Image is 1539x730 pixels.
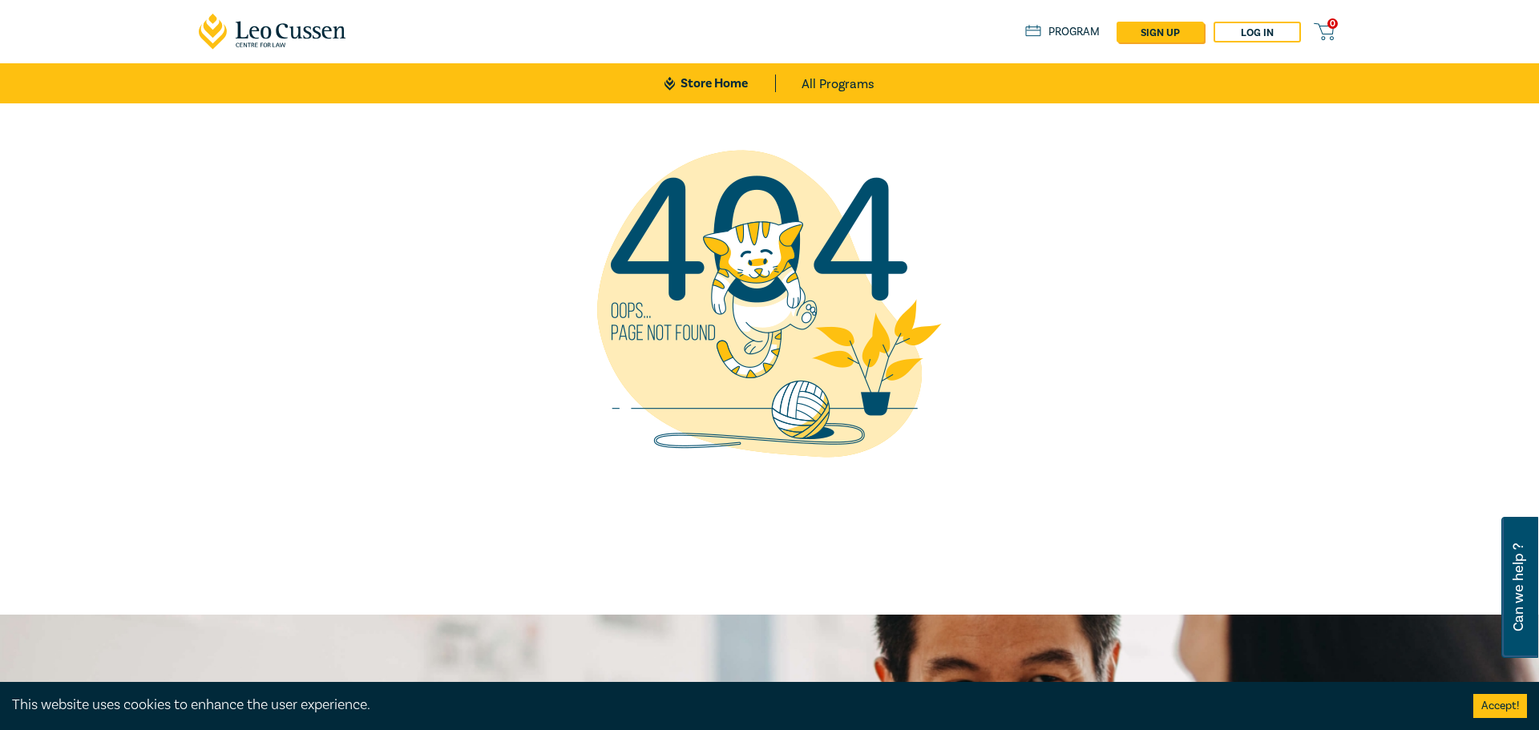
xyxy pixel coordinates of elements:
[569,103,970,504] img: not found
[1473,694,1527,718] button: Accept cookies
[12,695,1449,716] div: This website uses cookies to enhance the user experience.
[1327,18,1338,29] span: 0
[664,75,776,92] a: Store Home
[1117,22,1204,42] a: sign up
[1214,22,1301,42] a: Log in
[1511,526,1526,648] span: Can we help ?
[1025,23,1100,41] a: Program
[802,63,875,103] a: All Programs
